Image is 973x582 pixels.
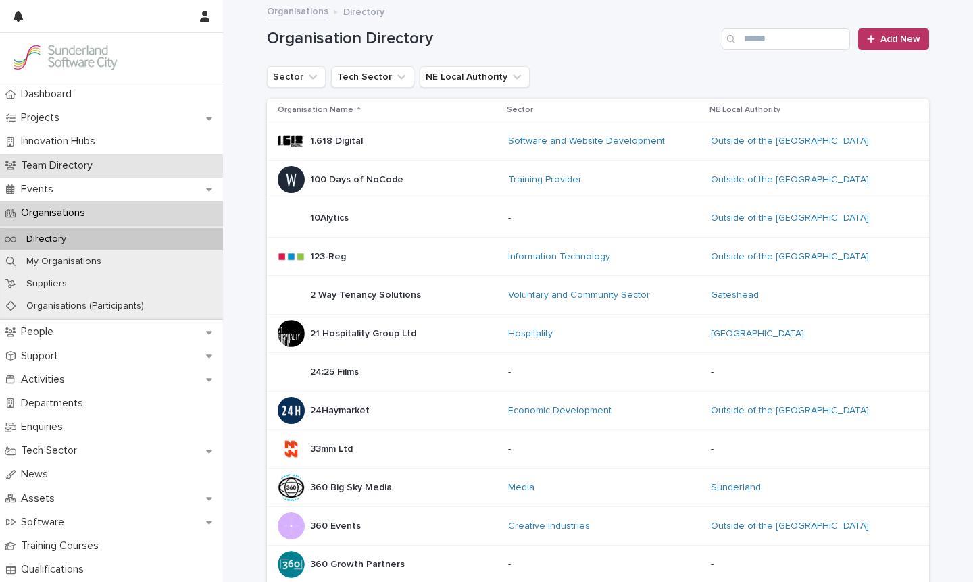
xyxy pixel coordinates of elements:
p: 33mm Ltd [310,441,355,455]
a: Sunderland [711,482,761,494]
tr: 10Alytics10Alytics -Outside of the [GEOGRAPHIC_DATA] [267,199,929,238]
a: Training Provider [508,174,582,186]
p: Assets [16,492,66,505]
p: - [711,367,907,378]
tr: 100 Days of NoCode100 Days of NoCode Training Provider Outside of the [GEOGRAPHIC_DATA] [267,161,929,199]
tr: 2 Way Tenancy Solutions2 Way Tenancy Solutions Voluntary and Community Sector Gateshead [267,276,929,315]
p: Directory [343,3,384,18]
input: Search [722,28,850,50]
tr: 24:25 Films24:25 Films -- [267,353,929,392]
a: Gateshead [711,290,759,301]
p: 1.618 Digital [310,133,366,147]
p: Dashboard [16,88,82,101]
p: 100 Days of NoCode [310,171,406,186]
p: Events [16,183,64,196]
tr: 360 Events360 Events Creative Industries Outside of the [GEOGRAPHIC_DATA] [267,507,929,546]
button: Sector [267,66,326,88]
p: Departments [16,397,94,410]
a: Organisations [267,3,328,18]
p: 21 Hospitality Group Ltd [310,325,419,340]
p: 24:25 Films [310,364,361,378]
a: Media [508,482,534,494]
button: NE Local Authority [420,66,530,88]
p: Sector [507,103,533,117]
p: 2 Way Tenancy Solutions [310,287,424,301]
tr: 360 Big Sky Media360 Big Sky Media Media Sunderland [267,469,929,507]
p: - [508,559,700,571]
p: - [711,559,907,571]
a: Information Technology [508,251,610,263]
a: Add New [858,28,929,50]
p: Qualifications [16,563,95,576]
p: Tech Sector [16,444,88,457]
p: NE Local Authority [709,103,780,117]
tr: 21 Hospitality Group Ltd21 Hospitality Group Ltd Hospitality [GEOGRAPHIC_DATA] [267,315,929,353]
p: 123-Reg [310,248,349,263]
p: Directory [16,234,77,245]
p: 24Haymarket [310,402,372,417]
p: - [508,213,700,224]
p: Suppliers [16,278,78,290]
p: Software [16,516,75,529]
a: Outside of the [GEOGRAPHIC_DATA] [711,405,869,417]
a: Outside of the [GEOGRAPHIC_DATA] [711,213,869,224]
p: - [508,367,700,378]
p: 360 Growth Partners [310,556,407,571]
tr: 1.618 Digital1.618 Digital Software and Website Development Outside of the [GEOGRAPHIC_DATA] [267,122,929,161]
p: News [16,468,59,481]
button: Tech Sector [331,66,414,88]
p: Organisation Name [278,103,353,117]
a: Outside of the [GEOGRAPHIC_DATA] [711,251,869,263]
a: Outside of the [GEOGRAPHIC_DATA] [711,174,869,186]
p: 10Alytics [310,210,351,224]
tr: 123-Reg123-Reg Information Technology Outside of the [GEOGRAPHIC_DATA] [267,238,929,276]
p: Innovation Hubs [16,135,106,148]
span: Add New [880,34,920,44]
p: Support [16,350,69,363]
tr: 33mm Ltd33mm Ltd -- [267,430,929,469]
img: Kay6KQejSz2FjblR6DWv [11,44,119,71]
p: 360 Events [310,518,364,532]
p: - [508,444,700,455]
a: Outside of the [GEOGRAPHIC_DATA] [711,521,869,532]
a: [GEOGRAPHIC_DATA] [711,328,804,340]
a: Hospitality [508,328,553,340]
tr: 24Haymarket24Haymarket Economic Development Outside of the [GEOGRAPHIC_DATA] [267,392,929,430]
p: - [711,444,907,455]
a: Voluntary and Community Sector [508,290,650,301]
p: Organisations (Participants) [16,300,155,312]
h1: Organisation Directory [267,29,716,49]
p: Organisations [16,207,96,219]
p: Activities [16,373,76,386]
p: Training Courses [16,539,109,552]
p: My Organisations [16,256,112,267]
p: Enquiries [16,421,74,433]
p: Projects [16,111,70,124]
p: People [16,325,64,338]
p: Team Directory [16,159,103,172]
a: Economic Development [508,405,612,417]
a: Creative Industries [508,521,590,532]
p: 360 Big Sky Media [310,479,395,494]
a: Software and Website Development [508,136,665,147]
a: Outside of the [GEOGRAPHIC_DATA] [711,136,869,147]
